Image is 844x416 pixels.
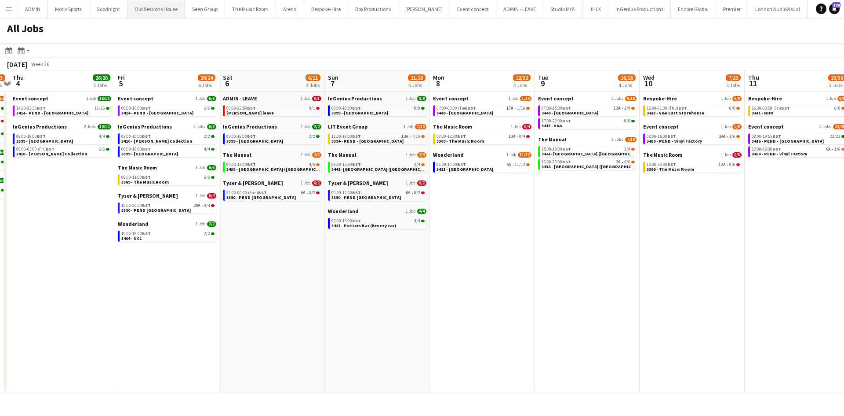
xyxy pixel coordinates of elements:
[542,159,635,169] a: 16:00-20:00BST2A•4/63438 - [GEOGRAPHIC_DATA] ([GEOGRAPHIC_DATA] CAR)
[437,138,484,144] span: 3369 - The Music Room
[647,105,740,115] a: 16:00-01:30 (Thu)BST6/83423 - V&A East Storehouse
[46,146,55,152] span: BST
[433,151,531,174] div: Wonderland1 Job11/1206:00-10:00BST6A•11/123421 - [GEOGRAPHIC_DATA]
[542,160,571,164] span: 16:00-20:00
[414,162,420,167] span: 2/4
[542,160,635,164] div: •
[625,137,637,142] span: 7/10
[276,0,304,18] button: Arena
[729,134,735,139] span: 1/6
[542,146,635,156] a: 15:30-19:30BST3/43441- [GEOGRAPHIC_DATA] ([GEOGRAPHIC_DATA] CAR)
[721,152,731,158] span: 1 Job
[331,166,445,172] span: 3441- ENQ - Grove Hotel Watford (BREEZY CAR)
[118,164,216,192] div: The Music Room1 Job6/608:00-11:00BST6/63369 - The Music Room
[204,106,210,110] span: 6/6
[118,123,172,130] span: InGenius Productions
[647,134,740,139] div: •
[647,138,702,144] span: 3450 - PEND - Vinyl Factory
[223,123,277,130] span: InGenius Productions
[118,95,216,102] a: Event concept1 Job6/6
[247,162,256,167] span: BST
[433,123,531,130] a: The Music Room1 Job0/4
[16,151,87,157] span: 3410 - Wallace Collection
[834,147,840,151] span: 1/6
[542,106,635,110] div: •
[223,123,321,151] div: InGenius Productions1 Job2/208:00-18:00BST2/23399 - [GEOGRAPHIC_DATA]
[506,152,516,158] span: 1 Job
[331,162,425,172] a: 08:30-12:30BST2/43441- [GEOGRAPHIC_DATA] ([GEOGRAPHIC_DATA] CAR)
[538,136,637,172] div: The Manual2 Jobs7/1015:30-19:30BST3/43441- [GEOGRAPHIC_DATA] ([GEOGRAPHIC_DATA] CAR)16:00-20:00BS...
[118,95,153,102] span: Event concept
[624,119,630,123] span: 8/8
[204,147,210,151] span: 4/4
[518,152,531,158] span: 11/12
[226,191,267,195] span: 22:00-00:00 (Sun)
[437,106,530,110] div: •
[223,123,321,130] a: InGenius Productions1 Job2/2
[542,119,571,123] span: 17:00-23:30
[98,124,111,129] span: 10/10
[121,110,193,116] span: 3414 - PEND - Lancaster House
[562,118,571,124] span: BST
[226,106,256,110] span: 00:00-23:59
[729,106,735,110] span: 6/8
[542,118,635,128] a: 17:00-23:30BST8/83415 - V&A
[118,164,216,171] a: The Music Room1 Job6/6
[207,96,216,101] span: 6/6
[312,180,321,186] span: 0/2
[121,179,169,185] span: 3369 - The Music Room
[223,151,321,180] div: The Manual1 Job4/609:00-13:00BST4/63438 - [GEOGRAPHIC_DATA] ([GEOGRAPHIC_DATA] CAR)
[328,95,382,102] span: InGenius Productions
[258,190,267,195] span: BST
[542,151,655,157] span: 3441- ENQ - Grove Hotel Watford (BREEZY CAR)
[509,96,518,101] span: 1 Job
[819,124,831,129] span: 2 Jobs
[542,123,562,129] span: 3415 - V&A
[226,162,320,172] a: 09:00-13:00BST4/63438 - [GEOGRAPHIC_DATA] ([GEOGRAPHIC_DATA] CAR)
[647,162,676,167] span: 19:30-23:30
[562,105,571,111] span: BST
[304,0,348,18] button: Bespoke-Hire
[506,162,511,167] span: 6A
[328,123,426,130] a: LIT Event Group1 Job7/10
[608,0,671,18] button: InGenius Productions
[223,151,251,158] span: The Manual
[142,133,151,139] span: BST
[223,180,321,202] div: Tyser & [PERSON_NAME]1 Job0/222:00-00:00 (Sun)BST6A•0/23390 - PEND [GEOGRAPHIC_DATA]
[226,134,256,139] span: 08:00-18:00
[328,95,426,123] div: InGenius Productions1 Job8/808:00-18:00BST8/83399 - [GEOGRAPHIC_DATA]
[433,123,531,151] div: The Music Room1 Job0/408:30-12:30BST13A•0/43369 - The Music Room
[671,0,716,18] button: Encore Global
[121,147,151,151] span: 08:00-18:00
[331,134,361,139] span: 11:00-19:00
[781,105,790,111] span: BST
[331,105,425,115] a: 08:00-18:00BST8/83399 - [GEOGRAPHIC_DATA]
[643,123,742,130] a: Event concept1 Job1/6
[13,123,111,159] div: InGenius Productions2 Jobs10/1008:00-18:00BST4/43399 - [GEOGRAPHIC_DATA]08:00-03:00 (Fri)BST6/634...
[331,133,425,144] a: 11:00-19:00BST13A•7/103394 - PEND - [GEOGRAPHIC_DATA]
[611,137,623,142] span: 2 Jobs
[48,0,89,18] button: Motiv Sports
[752,106,790,110] span: 16:30-03:59 (Fri)
[515,162,525,167] span: 11/12
[247,133,256,139] span: BST
[517,106,525,110] span: 1/16
[328,151,357,158] span: The Manual
[412,134,420,139] span: 7/10
[647,166,694,172] span: 3369 - The Music Room
[118,192,216,221] div: Tyser & [PERSON_NAME]1 Job0/410:00-20:00BST20A•0/43390 - PEND [GEOGRAPHIC_DATA]
[643,151,682,158] span: The Music Room
[832,2,840,8] span: 108
[616,160,621,164] span: 2A
[667,133,676,139] span: BST
[643,151,742,174] div: The Music Room1 Job0/619:30-23:30BST13A•0/63369 - The Music Room
[185,0,225,18] button: Seen Group
[13,123,111,130] a: InGenius Productions2 Jobs10/10
[352,133,361,139] span: BST
[13,95,111,102] a: Event concept1 Job16/16
[506,106,513,110] span: 17A
[99,134,105,139] span: 4/4
[16,138,73,144] span: 3399 - King's Observatory
[328,180,426,208] div: Tyser & [PERSON_NAME]1 Job0/209:00-12:00BST6A•0/23390 - PEND [GEOGRAPHIC_DATA]
[312,124,321,129] span: 2/2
